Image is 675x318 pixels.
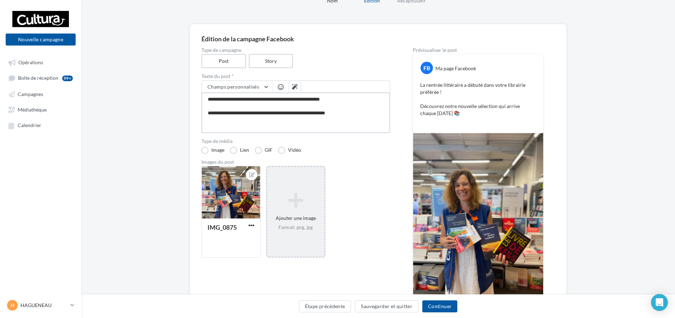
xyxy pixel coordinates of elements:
[11,302,14,309] span: H
[413,48,544,53] div: Prévisualiser le post
[4,88,77,100] a: Campagnes
[420,82,536,124] p: La rentrée littéraire a débuté dans votre librairie préférée ! Découvrez notre nouvelle sélection...
[6,34,76,46] button: Nouvelle campagne
[4,56,77,68] a: Opérations
[18,59,43,65] span: Opérations
[249,54,293,68] label: Story
[201,74,390,79] label: Texte du post *
[4,71,77,84] a: Boîte de réception99+
[278,147,301,154] label: Vidéo
[207,223,237,231] div: IMG_0875
[18,107,47,113] span: Médiathèque
[20,302,67,309] p: HAGUENEAU
[651,294,668,311] div: Open Intercom Messenger
[355,300,418,312] button: Sauvegarder et quitter
[255,147,272,154] label: GIF
[207,84,259,90] span: Champs personnalisés
[422,300,457,312] button: Continuer
[202,81,272,93] button: Champs personnalisés
[201,54,246,68] label: Post
[230,147,249,154] label: Lien
[18,122,41,128] span: Calendrier
[62,76,73,81] div: 99+
[4,119,77,131] a: Calendrier
[201,160,390,164] div: Images du post
[201,147,224,154] label: Image
[18,91,43,97] span: Campagnes
[421,62,433,74] div: FB
[18,75,58,81] span: Boîte de réception
[299,300,351,312] button: Étape précédente
[6,299,76,312] a: H HAGUENEAU
[201,139,390,144] label: Type de média
[201,48,390,53] label: Type de campagne
[201,36,555,42] div: Édition de la campagne Facebook
[435,65,476,72] div: Ma page Facebook
[4,103,77,116] a: Médiathèque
